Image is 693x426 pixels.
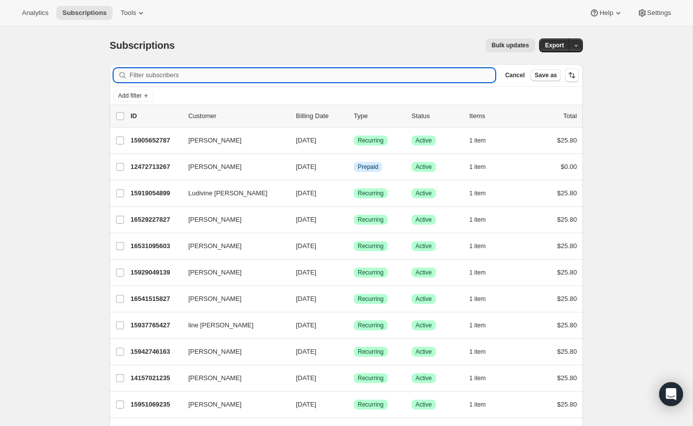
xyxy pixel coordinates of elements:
[659,382,683,406] div: Open Intercom Messenger
[131,160,577,174] div: 12472713267[PERSON_NAME][DATE]InfoPrepaidSuccessActive1 item$0.00
[358,348,384,356] span: Recurring
[62,9,107,17] span: Subscriptions
[182,291,282,307] button: [PERSON_NAME]
[296,295,316,302] span: [DATE]
[114,90,153,102] button: Add filter
[416,269,432,277] span: Active
[469,398,497,412] button: 1 item
[131,398,577,412] div: 15951069235[PERSON_NAME][DATE]SuccessRecurringSuccessActive1 item$25.80
[188,215,242,225] span: [PERSON_NAME]
[16,6,54,20] button: Analytics
[296,137,316,144] span: [DATE]
[557,374,577,382] span: $25.80
[296,321,316,329] span: [DATE]
[563,111,577,121] p: Total
[182,212,282,228] button: [PERSON_NAME]
[131,186,577,200] div: 15919054899Ludivine [PERSON_NAME][DATE]SuccessRecurringSuccessActive1 item$25.80
[416,374,432,382] span: Active
[416,242,432,250] span: Active
[131,241,180,251] p: 16531095603
[131,347,180,357] p: 15942746163
[188,373,242,383] span: [PERSON_NAME]
[486,38,535,52] button: Bulk updates
[469,401,486,409] span: 1 item
[557,137,577,144] span: $25.80
[182,238,282,254] button: [PERSON_NAME]
[416,401,432,409] span: Active
[469,160,497,174] button: 1 item
[531,69,561,81] button: Save as
[188,347,242,357] span: [PERSON_NAME]
[56,6,113,20] button: Subscriptions
[358,269,384,277] span: Recurring
[469,371,497,385] button: 1 item
[469,216,486,224] span: 1 item
[492,41,529,49] span: Bulk updates
[188,162,242,172] span: [PERSON_NAME]
[358,401,384,409] span: Recurring
[188,400,242,410] span: [PERSON_NAME]
[358,295,384,303] span: Recurring
[182,344,282,360] button: [PERSON_NAME]
[469,242,486,250] span: 1 item
[501,69,529,81] button: Cancel
[469,266,497,280] button: 1 item
[535,71,557,79] span: Save as
[131,268,180,278] p: 15929049139
[296,216,316,223] span: [DATE]
[416,189,432,197] span: Active
[296,401,316,408] span: [DATE]
[121,9,136,17] span: Tools
[118,92,141,100] span: Add filter
[296,163,316,170] span: [DATE]
[354,111,404,121] div: Type
[131,213,577,227] div: 16529227827[PERSON_NAME][DATE]SuccessRecurringSuccessActive1 item$25.80
[131,239,577,253] div: 16531095603[PERSON_NAME][DATE]SuccessRecurringSuccessActive1 item$25.80
[131,400,180,410] p: 15951069235
[416,321,432,329] span: Active
[188,241,242,251] span: [PERSON_NAME]
[539,38,570,52] button: Export
[358,189,384,197] span: Recurring
[131,215,180,225] p: 16529227827
[469,295,486,303] span: 1 item
[110,40,175,51] span: Subscriptions
[469,239,497,253] button: 1 item
[296,242,316,250] span: [DATE]
[182,159,282,175] button: [PERSON_NAME]
[557,348,577,355] span: $25.80
[182,185,282,201] button: Ludivine [PERSON_NAME]
[557,216,577,223] span: $25.80
[131,136,180,145] p: 15905652787
[358,163,378,171] span: Prepaid
[188,268,242,278] span: [PERSON_NAME]
[416,348,432,356] span: Active
[557,295,577,302] span: $25.80
[469,348,486,356] span: 1 item
[358,374,384,382] span: Recurring
[182,317,282,333] button: line [PERSON_NAME]
[296,189,316,197] span: [DATE]
[131,371,577,385] div: 14157021235[PERSON_NAME][DATE]SuccessRecurringSuccessActive1 item$25.80
[469,163,486,171] span: 1 item
[557,269,577,276] span: $25.80
[469,269,486,277] span: 1 item
[182,397,282,413] button: [PERSON_NAME]
[131,345,577,359] div: 15942746163[PERSON_NAME][DATE]SuccessRecurringSuccessActive1 item$25.80
[188,294,242,304] span: [PERSON_NAME]
[469,213,497,227] button: 1 item
[469,345,497,359] button: 1 item
[583,6,629,20] button: Help
[182,370,282,386] button: [PERSON_NAME]
[358,321,384,329] span: Recurring
[416,295,432,303] span: Active
[557,242,577,250] span: $25.80
[545,41,564,49] span: Export
[296,269,316,276] span: [DATE]
[182,265,282,281] button: [PERSON_NAME]
[131,292,577,306] div: 16541515827[PERSON_NAME][DATE]SuccessRecurringSuccessActive1 item$25.80
[131,188,180,198] p: 15919054899
[557,321,577,329] span: $25.80
[557,401,577,408] span: $25.80
[131,111,180,121] p: ID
